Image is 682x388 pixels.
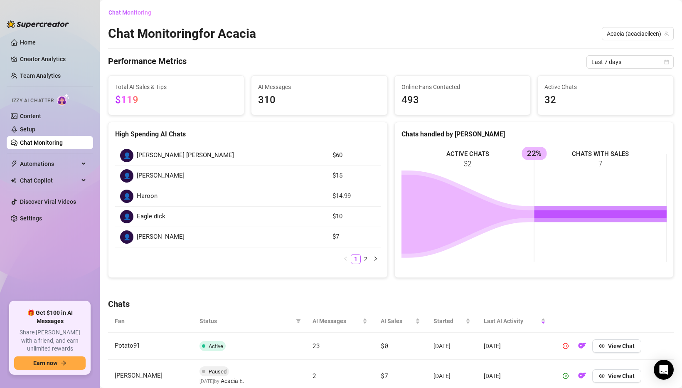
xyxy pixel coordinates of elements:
[664,31,669,36] span: team
[120,190,133,203] div: 👤
[137,212,165,222] span: Eagle dick
[381,316,414,326] span: AI Sales
[361,254,371,264] li: 2
[20,198,76,205] a: Discover Viral Videos
[361,255,370,264] a: 2
[433,316,464,326] span: Started
[563,373,569,379] span: play-circle
[599,373,605,379] span: eye
[221,376,244,386] span: Acacia E.
[576,374,589,381] a: OF
[664,59,669,64] span: calendar
[33,360,57,366] span: Earn now
[608,343,635,349] span: View Chat
[654,360,674,380] div: Open Intercom Messenger
[115,342,140,349] span: Potato91
[209,343,223,349] span: Active
[258,82,380,91] span: AI Messages
[14,356,86,370] button: Earn nowarrow-right
[401,92,524,108] span: 493
[313,316,360,326] span: AI Messages
[294,315,303,327] span: filter
[332,151,376,161] article: $60
[108,55,187,69] h4: Performance Metrics
[137,151,234,161] span: [PERSON_NAME] [PERSON_NAME]
[14,309,86,325] span: 🎁 Get $100 in AI Messages
[544,92,667,108] span: 32
[427,333,478,360] td: [DATE]
[591,56,669,68] span: Last 7 days
[332,212,376,222] article: $10
[20,39,36,46] a: Home
[592,339,641,353] button: View Chat
[115,82,237,91] span: Total AI Sales & Tips
[381,341,388,350] span: $0
[11,161,17,167] span: thunderbolt
[199,316,293,326] span: Status
[20,215,42,222] a: Settings
[484,316,539,326] span: Last AI Activity
[115,94,138,106] span: $119
[341,254,351,264] button: left
[607,27,669,40] span: Acacia (acaciaeileen)
[351,255,360,264] a: 1
[115,372,162,379] span: [PERSON_NAME]
[258,92,380,108] span: 310
[401,129,667,139] div: Chats handled by [PERSON_NAME]
[401,82,524,91] span: Online Fans Contacted
[20,157,79,171] span: Automations
[332,232,376,242] article: $7
[115,129,381,139] div: High Spending AI Chats
[120,210,133,223] div: 👤
[61,360,66,366] span: arrow-right
[313,371,316,380] span: 2
[120,149,133,162] div: 👤
[427,310,478,333] th: Started
[108,6,158,19] button: Chat Monitoring
[578,371,586,380] img: OF
[57,94,70,106] img: AI Chatter
[20,126,35,133] a: Setup
[20,139,63,146] a: Chat Monitoring
[137,171,185,181] span: [PERSON_NAME]
[108,298,674,310] h4: Chats
[592,369,641,383] button: View Chat
[544,82,667,91] span: Active Chats
[108,310,193,333] th: Fan
[20,72,61,79] a: Team Analytics
[599,343,605,349] span: eye
[108,9,151,16] span: Chat Monitoring
[199,378,244,384] span: [DATE] by
[477,310,552,333] th: Last AI Activity
[381,371,388,380] span: $7
[20,174,79,187] span: Chat Copilot
[137,191,158,201] span: Haroon
[7,20,69,28] img: logo-BBDzfeDw.svg
[343,256,348,261] span: left
[296,319,301,324] span: filter
[120,230,133,244] div: 👤
[20,52,86,66] a: Creator Analytics
[209,368,227,375] span: Paused
[371,254,381,264] li: Next Page
[20,113,41,119] a: Content
[608,373,635,379] span: View Chat
[341,254,351,264] li: Previous Page
[371,254,381,264] button: right
[11,178,16,183] img: Chat Copilot
[332,171,376,181] article: $15
[576,339,589,353] button: OF
[576,344,589,351] a: OF
[12,97,54,105] span: Izzy AI Chatter
[351,254,361,264] li: 1
[332,191,376,201] article: $14.99
[120,169,133,183] div: 👤
[14,329,86,353] span: Share [PERSON_NAME] with a friend, and earn unlimited rewards
[108,26,256,42] h2: Chat Monitoring for Acacia
[373,256,378,261] span: right
[563,343,569,349] span: pause-circle
[578,341,586,350] img: OF
[477,333,552,360] td: [DATE]
[313,341,320,350] span: 23
[306,310,374,333] th: AI Messages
